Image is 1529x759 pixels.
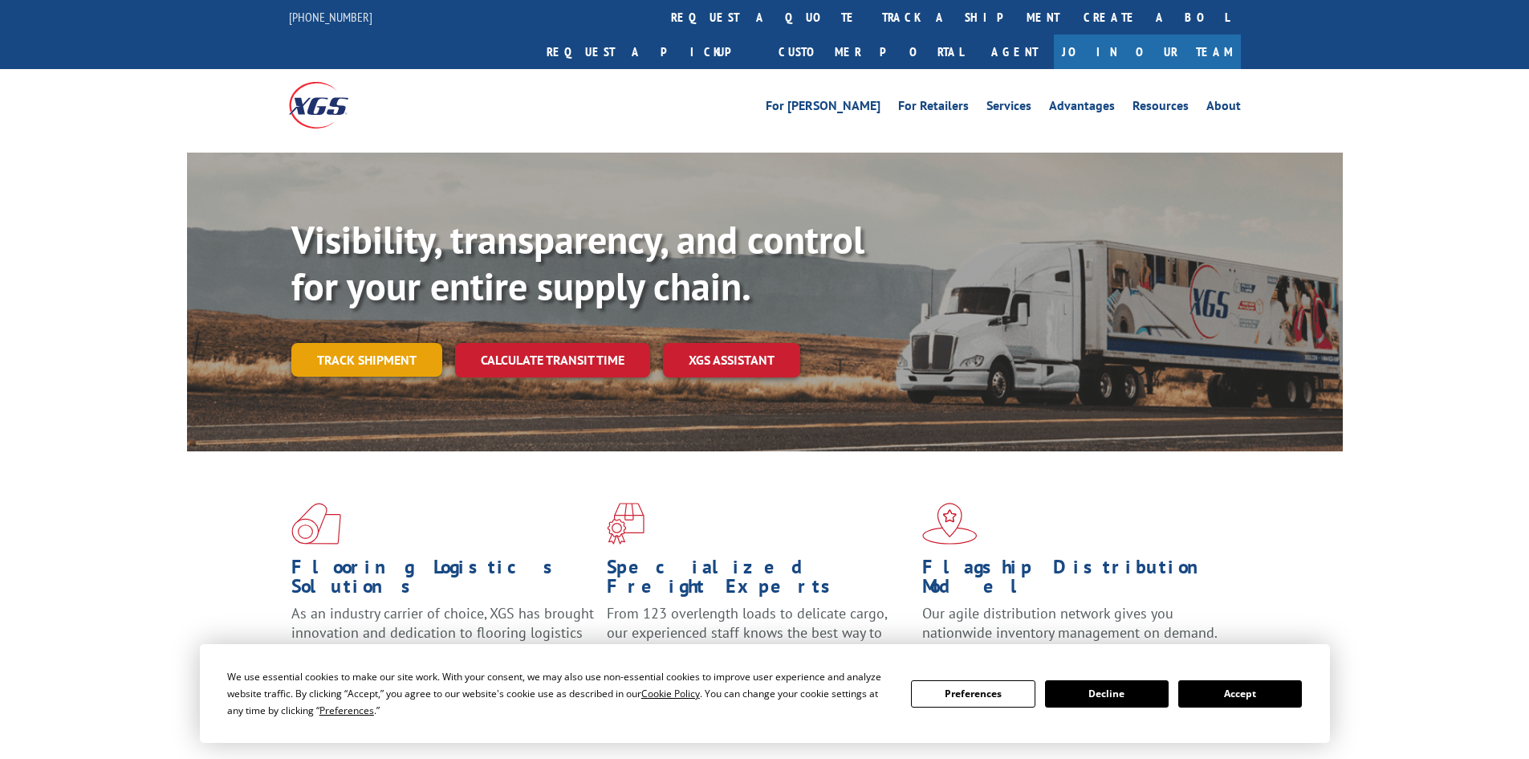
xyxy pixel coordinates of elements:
a: Calculate transit time [455,343,650,377]
a: Services [986,100,1031,117]
span: Our agile distribution network gives you nationwide inventory management on demand. [922,604,1218,642]
button: Decline [1045,680,1169,708]
div: Cookie Consent Prompt [200,644,1330,743]
a: Resources [1133,100,1189,117]
img: xgs-icon-focused-on-flooring-red [607,503,645,545]
a: For [PERSON_NAME] [766,100,880,117]
a: Customer Portal [767,35,975,69]
b: Visibility, transparency, and control for your entire supply chain. [291,214,864,311]
span: As an industry carrier of choice, XGS has brought innovation and dedication to flooring logistics... [291,604,594,661]
a: [PHONE_NUMBER] [289,9,372,25]
h1: Flagship Distribution Model [922,557,1226,604]
h1: Specialized Freight Experts [607,557,910,604]
a: XGS ASSISTANT [663,343,800,377]
span: Cookie Policy [641,687,700,700]
div: We use essential cookies to make our site work. With your consent, we may also use non-essential ... [227,668,892,719]
h1: Flooring Logistics Solutions [291,557,595,604]
a: Join Our Team [1054,35,1241,69]
img: xgs-icon-flagship-distribution-model-red [922,503,978,545]
a: Agent [975,35,1054,69]
button: Preferences [911,680,1035,708]
span: Preferences [319,704,374,717]
button: Accept [1178,680,1302,708]
a: Request a pickup [535,35,767,69]
img: xgs-icon-total-supply-chain-intelligence-red [291,503,341,545]
a: Track shipment [291,343,442,377]
a: About [1206,100,1241,117]
p: From 123 overlength loads to delicate cargo, our experienced staff knows the best way to move you... [607,604,910,675]
a: For Retailers [898,100,969,117]
a: Advantages [1049,100,1115,117]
